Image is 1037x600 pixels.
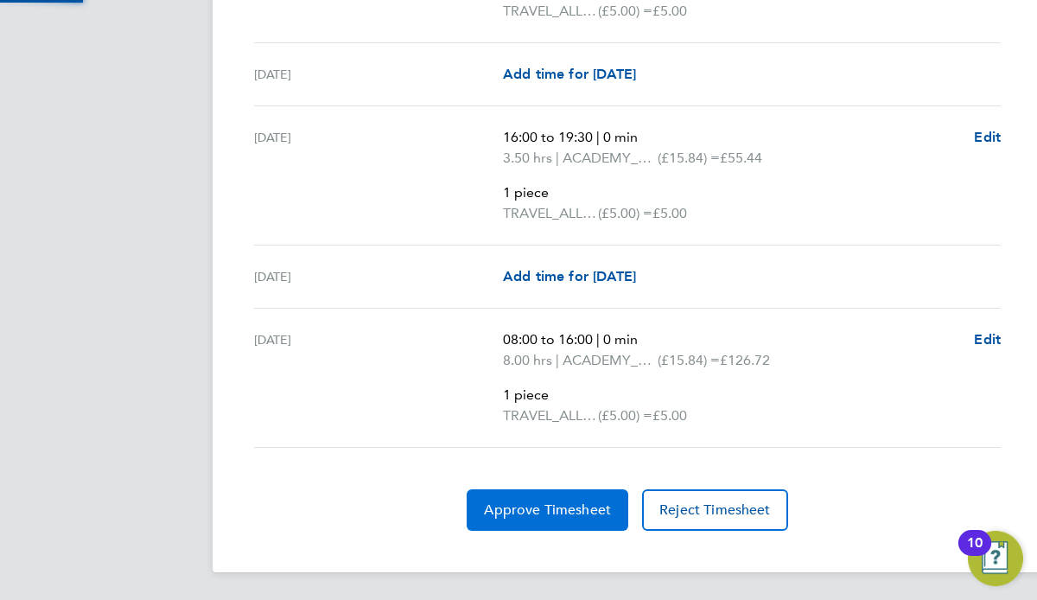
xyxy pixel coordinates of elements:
[967,543,983,565] div: 10
[603,129,638,145] span: 0 min
[503,266,636,287] a: Add time for [DATE]
[503,405,598,426] span: TRAVEL_ALLOWANCE_5
[503,352,552,368] span: 8.00 hrs
[974,331,1001,348] span: Edit
[503,385,960,405] p: 1 piece
[603,331,638,348] span: 0 min
[254,64,503,85] div: [DATE]
[598,205,652,221] span: (£5.00) =
[484,501,611,519] span: Approve Timesheet
[254,329,503,426] div: [DATE]
[556,352,559,368] span: |
[503,1,598,22] span: TRAVEL_ALLOWANCE_5
[974,127,1001,148] a: Edit
[642,489,788,531] button: Reject Timesheet
[503,66,636,82] span: Add time for [DATE]
[556,150,559,166] span: |
[598,3,652,19] span: (£5.00) =
[503,268,636,284] span: Add time for [DATE]
[503,150,552,166] span: 3.50 hrs
[563,350,658,371] span: ACADEMY_SESSIONAL_COACH
[720,150,762,166] span: £55.44
[968,531,1023,586] button: Open Resource Center, 10 new notifications
[652,3,687,19] span: £5.00
[503,203,598,224] span: TRAVEL_ALLOWANCE_5
[596,331,600,348] span: |
[563,148,658,169] span: ACADEMY_SESSIONAL_COACH
[254,266,503,287] div: [DATE]
[503,129,593,145] span: 16:00 to 19:30
[467,489,628,531] button: Approve Timesheet
[503,64,636,85] a: Add time for [DATE]
[659,501,771,519] span: Reject Timesheet
[658,150,720,166] span: (£15.84) =
[720,352,770,368] span: £126.72
[652,205,687,221] span: £5.00
[658,352,720,368] span: (£15.84) =
[503,331,593,348] span: 08:00 to 16:00
[503,182,960,203] p: 1 piece
[596,129,600,145] span: |
[974,329,1001,350] a: Edit
[974,129,1001,145] span: Edit
[652,407,687,424] span: £5.00
[598,407,652,424] span: (£5.00) =
[254,127,503,224] div: [DATE]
